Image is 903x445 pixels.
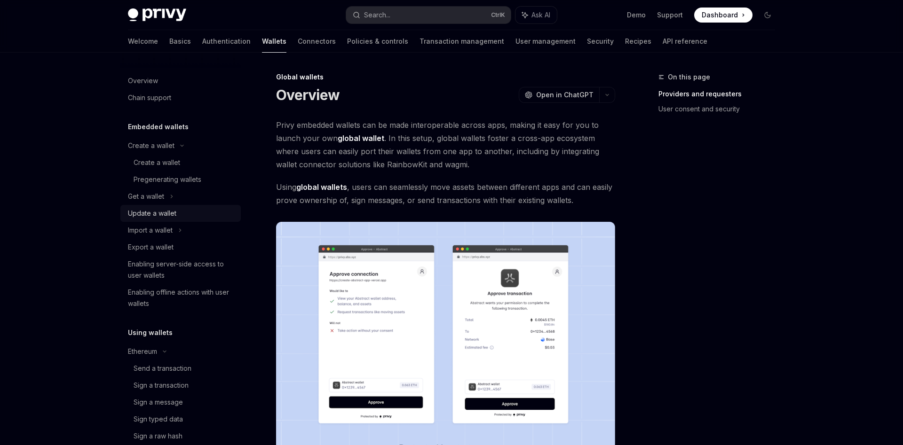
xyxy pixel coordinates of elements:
a: Transaction management [420,30,504,53]
h5: Embedded wallets [128,121,189,133]
a: Create a wallet [120,154,241,171]
a: Wallets [262,30,286,53]
h5: Using wallets [128,327,173,338]
span: Open in ChatGPT [536,90,594,100]
div: Update a wallet [128,208,176,219]
span: On this page [668,71,710,83]
div: Export a wallet [128,242,174,253]
button: Open in ChatGPT [519,87,599,103]
div: Chain support [128,92,171,103]
div: Search... [364,9,390,21]
a: Demo [627,10,646,20]
div: Enabling offline actions with user wallets [128,287,235,309]
div: Enabling server-side access to user wallets [128,258,235,281]
a: Enabling server-side access to user wallets [120,256,241,284]
button: Toggle dark mode [760,8,775,23]
div: Sign a raw hash [134,430,182,442]
span: Using , users can seamlessly move assets between different apps and can easily prove ownership of... [276,180,615,207]
div: Global wallets [276,72,615,82]
a: Pregenerating wallets [120,171,241,188]
div: Import a wallet [128,225,173,236]
a: User management [515,30,576,53]
a: Chain support [120,89,241,106]
a: Support [657,10,683,20]
span: Ctrl K [491,11,505,19]
a: Recipes [625,30,651,53]
div: Create a wallet [134,157,180,168]
img: dark logo [128,8,186,22]
a: Authentication [202,30,251,53]
div: Ethereum [128,346,157,357]
span: Privy embedded wallets can be made interoperable across apps, making it easy for you to launch yo... [276,118,615,171]
a: Dashboard [694,8,752,23]
a: Sign a raw hash [120,428,241,445]
strong: global wallets [296,182,347,192]
div: Overview [128,75,158,86]
span: Dashboard [702,10,738,20]
a: Update a wallet [120,205,241,222]
a: User consent and security [658,101,783,117]
a: API reference [663,30,707,53]
a: Basics [169,30,191,53]
a: Export a wallet [120,239,241,256]
a: Send a transaction [120,360,241,377]
div: Sign typed data [134,414,183,425]
button: Search...CtrlK [346,7,511,23]
a: Security [587,30,614,53]
a: Overview [120,72,241,89]
h1: Overview [276,86,340,103]
a: Sign a transaction [120,377,241,394]
a: Enabling offline actions with user wallets [120,284,241,312]
div: Pregenerating wallets [134,174,201,185]
div: Send a transaction [134,363,191,374]
div: Create a wallet [128,140,174,151]
strong: global wallet [338,133,384,143]
button: Ask AI [515,7,557,23]
a: Sign typed data [120,411,241,428]
a: Policies & controls [347,30,408,53]
div: Sign a transaction [134,380,189,391]
a: Welcome [128,30,158,53]
a: Providers and requesters [658,86,783,101]
div: Sign a message [134,397,183,408]
a: Connectors [298,30,336,53]
div: Get a wallet [128,191,164,202]
a: Sign a message [120,394,241,411]
span: Ask AI [531,10,550,20]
